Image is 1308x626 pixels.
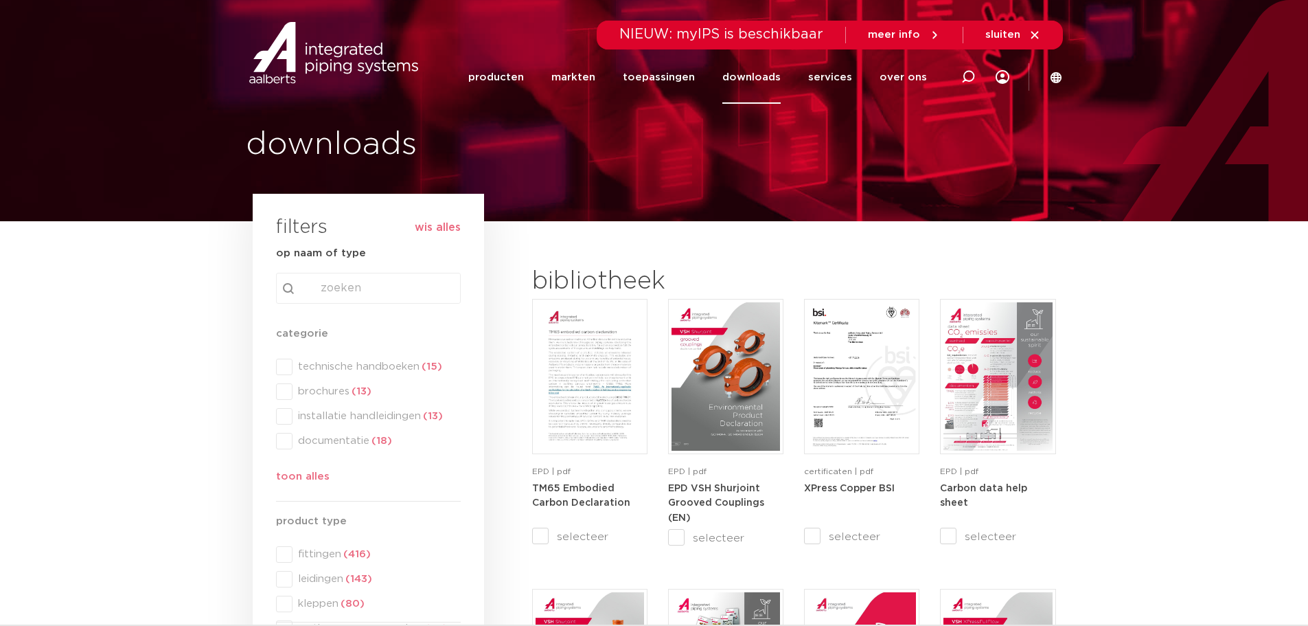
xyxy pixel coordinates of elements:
a: producten [468,51,524,104]
label: selecteer [804,528,919,545]
strong: op naam of type [276,248,366,258]
a: markten [551,51,595,104]
a: services [808,51,852,104]
a: sluiten [985,29,1041,41]
a: toepassingen [623,51,695,104]
label: selecteer [668,530,783,546]
label: selecteer [532,528,647,545]
a: downloads [722,51,781,104]
h3: filters [276,212,328,245]
span: meer info [868,30,920,40]
a: EPD VSH Shurjoint Grooved Couplings (EN) [668,483,764,523]
a: over ons [880,51,927,104]
a: meer info [868,29,941,41]
nav: Menu [468,51,927,104]
a: Carbon data help sheet [940,483,1027,508]
span: NIEUW: myIPS is beschikbaar [619,27,823,41]
span: sluiten [985,30,1020,40]
img: VSH-Shurjoint-Grooved-Couplings_A4EPD_5011512_EN-pdf.jpg [672,302,780,451]
img: TM65-Embodied-Carbon-Declaration-pdf.jpg [536,302,644,451]
span: EPD | pdf [940,467,978,476]
img: NL-Carbon-data-help-sheet-pdf.jpg [943,302,1052,451]
a: TM65 Embodied Carbon Declaration [532,483,630,508]
label: selecteer [940,528,1055,545]
h2: bibliotheek [532,265,777,298]
span: certificaten | pdf [804,467,873,476]
span: EPD | pdf [532,467,571,476]
img: XPress_Koper_BSI-pdf.jpg [807,302,916,451]
a: XPress Copper BSI [804,483,895,493]
h1: downloads [246,123,647,167]
span: EPD | pdf [668,467,707,476]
